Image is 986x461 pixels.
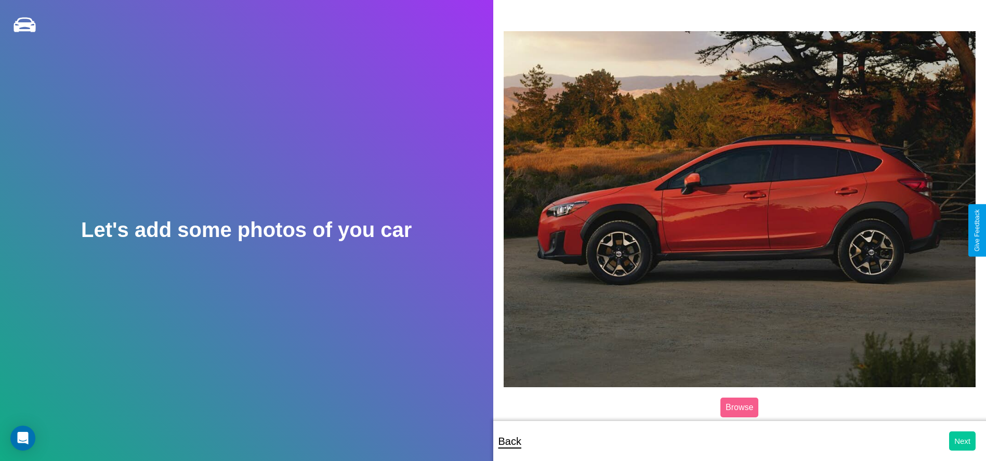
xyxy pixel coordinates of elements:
h2: Let's add some photos of you car [81,218,412,242]
p: Back [498,432,521,451]
div: Give Feedback [974,209,981,252]
button: Next [949,431,976,451]
div: Open Intercom Messenger [10,426,35,451]
label: Browse [720,398,758,417]
img: posted [504,31,976,387]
